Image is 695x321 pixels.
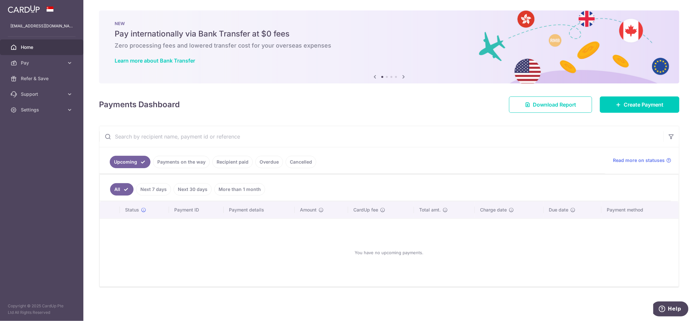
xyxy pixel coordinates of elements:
h4: Payments Dashboard [99,99,180,110]
div: You have no upcoming payments. [107,224,671,281]
a: All [110,183,134,196]
a: Next 30 days [174,183,212,196]
a: Learn more about Bank Transfer [115,57,195,64]
a: Next 7 days [136,183,171,196]
span: Support [21,91,64,97]
input: Search by recipient name, payment id or reference [99,126,663,147]
a: Read more on statuses [613,157,671,164]
span: Charge date [480,207,507,213]
th: Payment details [224,201,295,218]
h6: Zero processing fees and lowered transfer cost for your overseas expenses [115,42,664,50]
th: Payment ID [169,201,224,218]
a: Overdue [255,156,283,168]
span: Refer & Save [21,75,64,82]
span: Total amt. [419,207,441,213]
a: Download Report [509,96,592,113]
a: Payments on the way [153,156,210,168]
span: Due date [549,207,569,213]
p: NEW [115,21,664,26]
span: CardUp fee [353,207,378,213]
th: Payment method [602,201,679,218]
span: Create Payment [624,101,663,109]
iframe: Opens a widget where you can find more information [653,301,688,318]
h5: Pay internationally via Bank Transfer at $0 fees [115,29,664,39]
span: Pay [21,60,64,66]
a: Upcoming [110,156,150,168]
p: [EMAIL_ADDRESS][DOMAIN_NAME] [10,23,73,29]
span: Read more on statuses [613,157,665,164]
a: More than 1 month [214,183,265,196]
span: Settings [21,107,64,113]
img: Bank transfer banner [99,10,679,83]
span: Download Report [533,101,576,109]
span: Status [125,207,139,213]
a: Create Payment [600,96,679,113]
a: Cancelled [286,156,316,168]
span: Amount [300,207,317,213]
img: CardUp [8,5,40,13]
a: Recipient paid [212,156,253,168]
span: Home [21,44,64,51]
